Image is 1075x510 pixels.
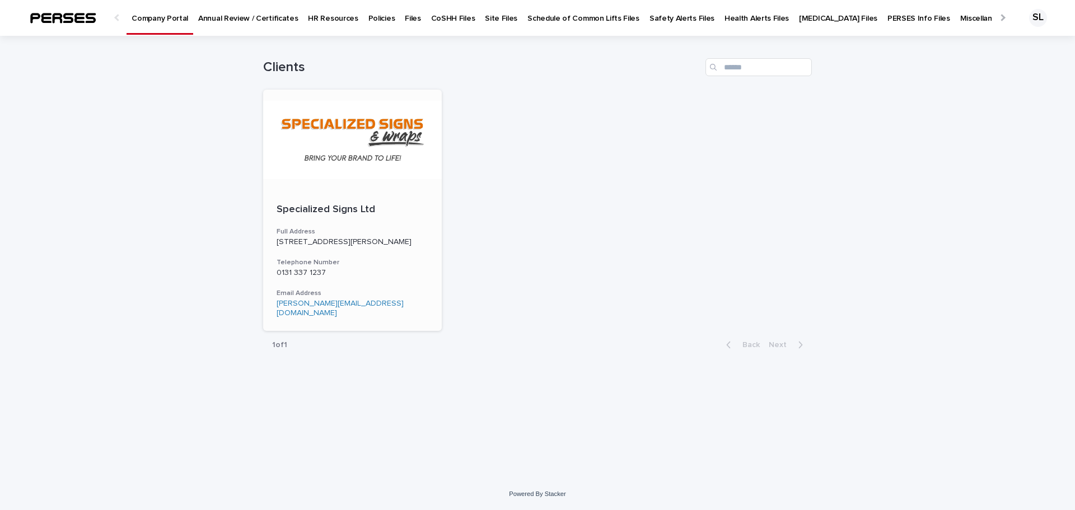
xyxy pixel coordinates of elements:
[769,341,793,349] span: Next
[277,300,404,317] a: [PERSON_NAME][EMAIL_ADDRESS][DOMAIN_NAME]
[22,7,103,29] img: tSkXltGzRgGXHrgo7SoP
[1029,9,1047,27] div: SL
[277,269,326,277] a: 0131 337 1237
[717,340,764,350] button: Back
[705,58,812,76] input: Search
[764,340,812,350] button: Next
[263,90,442,331] a: Specialized Signs LtdFull Address[STREET_ADDRESS][PERSON_NAME]Telephone Number0131 337 1237Email ...
[277,238,412,246] span: [STREET_ADDRESS][PERSON_NAME]
[736,341,760,349] span: Back
[263,331,296,359] p: 1 of 1
[277,227,428,236] h3: Full Address
[277,204,428,216] p: Specialized Signs Ltd
[277,258,428,267] h3: Telephone Number
[509,490,565,497] a: Powered By Stacker
[263,59,701,76] h1: Clients
[277,289,428,298] h3: Email Address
